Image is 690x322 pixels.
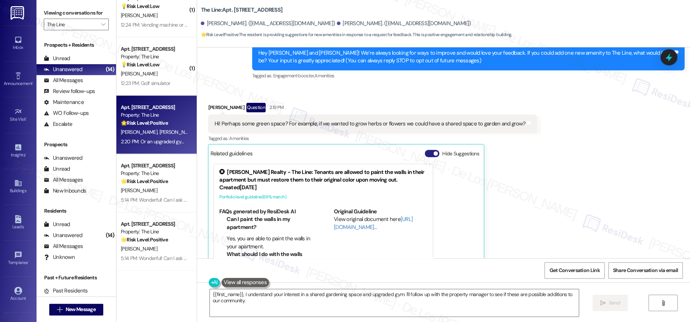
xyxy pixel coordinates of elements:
[44,154,82,162] div: Unanswered
[121,129,159,135] span: [PERSON_NAME]
[44,287,88,295] div: Past Residents
[201,31,512,39] span: : The resident is providing suggestions for new amenities in response to a request for feedback. ...
[57,307,62,313] i: 
[104,64,116,75] div: (14)
[121,70,157,77] span: [PERSON_NAME]
[208,103,537,115] div: [PERSON_NAME]
[28,259,29,264] span: •
[44,66,82,73] div: Unanswered
[229,135,249,141] span: Amenities
[252,70,685,81] div: Tagged as:
[36,41,116,49] div: Prospects + Residents
[121,236,168,243] strong: 🌟 Risk Level: Positive
[44,98,84,106] div: Maintenance
[613,267,678,274] span: Share Conversation via email
[608,262,683,279] button: Share Conversation via email
[11,6,26,20] img: ResiDesk Logo
[44,253,75,261] div: Unknown
[66,306,96,313] span: New Message
[334,216,413,230] a: [URL][DOMAIN_NAME]…
[44,77,83,84] div: All Messages
[121,12,157,19] span: [PERSON_NAME]
[121,187,157,194] span: [PERSON_NAME]
[334,216,428,231] div: View original document here
[121,162,188,170] div: Apt. [STREET_ADDRESS]
[593,295,628,311] button: Send
[44,120,72,128] div: Escalate
[121,170,188,177] div: Property: The Line
[210,150,253,160] div: Related guidelines
[36,274,116,282] div: Past + Future Residents
[4,34,33,53] a: Inbox
[4,249,33,268] a: Templates •
[44,165,70,173] div: Unread
[4,177,33,197] a: Buildings
[121,104,188,111] div: Apt. [STREET_ADDRESS]
[201,6,282,14] b: The Line: Apt. [STREET_ADDRESS]
[273,73,315,79] span: Engagement booster ,
[544,262,604,279] button: Get Conversation Link
[442,150,479,158] label: Hide Suggestions
[258,49,673,65] div: Hey [PERSON_NAME] and [PERSON_NAME]! We’re always looking for ways to improve and would love your...
[121,111,188,119] div: Property: The Line
[208,133,537,144] div: Tagged as:
[214,120,525,128] div: Hi! Perhaps some green space? For example, if we wanted to grow herbs or flowers we could have a ...
[600,300,606,306] i: 
[44,55,70,62] div: Unread
[4,213,33,233] a: Leads
[121,220,188,228] div: Apt. [STREET_ADDRESS]
[36,207,116,215] div: Residents
[44,176,83,184] div: All Messages
[4,284,33,304] a: Account
[121,45,188,53] div: Apt. [STREET_ADDRESS]
[227,235,313,251] li: Yes, you are able to paint the walls in your apartment.
[44,232,82,239] div: Unanswered
[44,88,95,95] div: Review follow-ups
[36,141,116,148] div: Prospects
[25,151,26,156] span: •
[44,109,89,117] div: WO Follow-ups
[660,300,666,306] i: 
[44,221,70,228] div: Unread
[201,20,335,27] div: [PERSON_NAME]. ([EMAIL_ADDRESS][DOMAIN_NAME])
[104,230,116,241] div: (14)
[549,267,600,274] span: Get Conversation Link
[246,103,266,112] div: Question
[267,104,284,111] div: 2:19 PM
[315,73,334,79] span: Amenities
[121,228,188,236] div: Property: The Line
[121,53,188,61] div: Property: The Line
[121,138,287,145] div: 2:20 PM: Or an upgraded gym? More [PERSON_NAME] machines or treadmills.
[26,116,27,121] span: •
[121,245,157,252] span: [PERSON_NAME]
[210,289,579,317] textarea: {{first_name}}, I understand your interest in a shared gardening space and upgraded gym. I'll fol...
[219,193,427,201] div: Portfolio level guideline ( 69 % match)
[121,178,168,185] strong: 🌟 Risk Level: Positive
[121,255,550,261] div: 5:14 PM: Wonderful! Can I ask a quick favor? Would you mind writing us a Google review? No worrie...
[49,304,103,315] button: New Message
[47,19,97,30] input: All communities
[219,168,427,184] div: [PERSON_NAME] Realty - The Line: Tenants are allowed to paint the walls in their apartment but mu...
[609,299,620,307] span: Send
[121,197,550,203] div: 5:14 PM: Wonderful! Can I ask a quick favor? Would you mind writing us a Google review? No worrie...
[334,208,377,215] b: Original Guideline
[227,216,313,231] li: Can I paint the walls in my apartment?
[4,105,33,125] a: Site Visit •
[227,251,313,266] li: What should I do with the walls when I move out?
[121,22,228,28] div: 12:24 PM: Vending machine or grab & go snack bar
[101,22,105,27] i: 
[121,120,168,126] strong: 🌟 Risk Level: Positive
[32,80,34,85] span: •
[219,184,427,191] div: Created [DATE]
[219,208,295,215] b: FAQs generated by ResiDesk AI
[201,32,238,38] strong: 🌟 Risk Level: Positive
[44,243,83,250] div: All Messages
[337,20,471,27] div: [PERSON_NAME]. ([EMAIL_ADDRESS][DOMAIN_NAME])
[159,129,196,135] span: [PERSON_NAME]
[44,7,109,19] label: Viewing conversations for
[4,141,33,161] a: Insights •
[121,80,170,86] div: 12:23 PM: Golf simulator
[121,3,159,9] strong: 💡 Risk Level: Low
[44,187,86,195] div: New Inbounds
[121,61,159,68] strong: 💡 Risk Level: Low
